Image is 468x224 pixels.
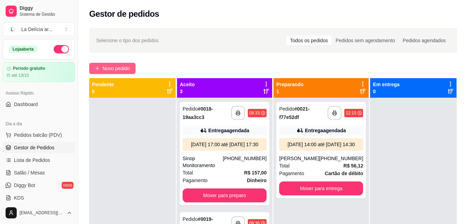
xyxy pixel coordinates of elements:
div: [PHONE_NUMBER] [223,155,267,169]
span: Sistema de Gestão [20,12,72,17]
span: L [9,26,16,33]
a: Diggy Botnovo [3,180,75,191]
p: Em entrega [373,81,399,88]
span: Pedido [279,106,294,112]
button: Pedidos balcão (PDV) [3,129,75,141]
strong: # 0018-19aa3cc3 [183,106,213,120]
a: Salão / Mesas [3,167,75,178]
span: Gestor de Pedidos [14,144,54,151]
div: 12:15 [346,110,356,116]
button: Mover para entrega [279,181,363,195]
strong: # 0021-f77e52df [279,106,309,120]
span: [EMAIL_ADDRESS][DOMAIN_NAME] [20,210,64,216]
div: Todos os pedidos [286,36,332,45]
div: La Delícia ar ... [21,26,53,33]
a: KDS [3,192,75,203]
span: Pagamento [183,177,208,184]
a: Gestor de Pedidos [3,142,75,153]
span: Pagamento [279,170,304,177]
span: Pedidos balcão (PDV) [14,132,62,139]
span: Total [183,169,193,177]
div: [DATE] 14:00 até [DATE] 14:30 [282,141,360,148]
span: Diggy [20,5,72,12]
strong: R$ 56,12 [344,163,363,169]
div: Acesso Rápido [3,88,75,99]
div: 08:33 [249,110,260,116]
div: [PHONE_NUMBER] [319,155,363,162]
span: Dashboard [14,101,38,108]
article: até 13/10 [11,73,29,78]
div: Loja aberta [9,45,38,53]
span: KDS [14,194,24,201]
a: Dashboard [3,99,75,110]
strong: Dinheiro [247,178,267,183]
div: Dia a dia [3,118,75,129]
span: Novo pedido [102,65,130,72]
p: Aceito [180,81,195,88]
button: [EMAIL_ADDRESS][DOMAIN_NAME] [3,204,75,221]
div: [PERSON_NAME] [279,155,319,162]
div: Pedidos agendados [399,36,450,45]
article: Período gratuito [13,66,45,71]
button: Mover para preparo [183,188,267,202]
span: Total [279,162,290,170]
span: Diggy Bot [14,182,35,189]
div: Entrega agendada [305,127,346,134]
span: Lista de Pedidos [14,157,50,164]
div: Pedidos sem agendamento [332,36,399,45]
p: 3 [180,88,195,95]
span: Selecione o tipo dos pedidos [96,37,159,44]
h2: Gestor de pedidos [89,8,159,20]
span: Pedido [183,106,198,112]
p: 0 [92,88,114,95]
p: Pendente [92,81,114,88]
span: plus [95,66,100,71]
div: [DATE] 17:00 até [DATE] 17:30 [185,141,264,148]
button: Select a team [3,22,75,36]
div: Sinop Monitoramento [183,155,223,169]
button: Alterar Status [54,45,69,53]
div: Entrega agendada [208,127,249,134]
span: Salão / Mesas [14,169,45,176]
a: DiggySistema de Gestão [3,3,75,20]
strong: R$ 157,00 [244,170,267,176]
a: Período gratuitoaté 13/10 [3,62,75,82]
a: Lista de Pedidos [3,155,75,166]
p: 0 [373,88,399,95]
p: Preparando [276,81,304,88]
span: Pedido [183,216,198,222]
strong: Cartão de débito [325,171,363,176]
button: Novo pedido [89,63,136,74]
p: 1 [276,88,304,95]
